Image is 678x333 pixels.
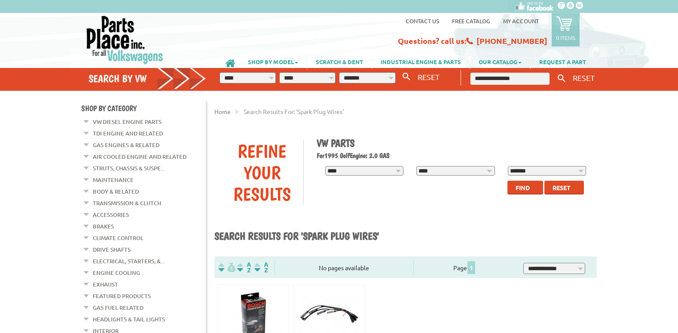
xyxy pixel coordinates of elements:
a: Featured Products [93,290,151,302]
a: Struts, Chassis & Suspe... [93,163,165,174]
a: Air Cooled Engine and Related [93,151,186,162]
img: Sort by Sales Rank [253,262,270,272]
a: Climate Control [93,232,144,244]
a: VW Diesel Engine Parts [93,116,162,127]
button: RESET [414,71,443,83]
a: Engine Cooling [93,267,140,278]
button: Find [507,181,543,194]
div: Refine Your Results [221,140,303,205]
a: Headlights & Tail Lights [93,314,165,325]
button: Keyword Search [555,71,568,86]
a: TDI Engine and Related [93,128,163,139]
a: Free Catalog [452,17,490,25]
span: Search results for: 'Spark plug wires' [244,108,344,115]
a: SCRATCH & DENT [307,54,372,69]
a: Body & Related [93,186,139,197]
h1: VW Parts [317,137,591,149]
a: Maintenance [93,174,134,185]
span: Reset [553,184,571,191]
a: Electrical, Starters, &... [93,256,165,267]
a: REQUEST A PART [531,54,595,69]
a: Drive Shafts [93,244,131,255]
a: Contact us [406,17,439,25]
a: My Account [503,17,539,25]
a: Home [214,108,231,115]
h4: Shop By Category [81,104,206,113]
span: Engine: 2.0 GAS [350,151,390,160]
button: RESET [569,71,598,84]
div: No pages available [275,263,413,272]
a: 0 items [552,13,580,46]
div: Page [413,260,516,274]
a: Exhaust [93,279,118,290]
p: 0 items [556,34,575,41]
img: filterpricelow.svg [218,262,235,272]
button: Search By VW... [399,71,414,83]
a: Brakes [93,221,114,232]
a: SHOP BY MODEL [239,54,307,69]
button: Reset [544,181,584,194]
a: Accessories [93,209,129,220]
a: Gas Engines & Related [93,139,159,151]
h1: Search results for 'Spark plug wires' [214,230,597,244]
a: Transmission & Clutch [93,197,161,209]
span: RESET [573,73,595,82]
span: RESET [418,72,440,81]
span: For [317,151,324,160]
a: INDUSTRIAL ENGINE & PARTS [372,54,470,69]
h2: 1995 Golf [317,151,591,160]
a: OUR CATALOG [470,54,530,69]
h4: Search by VW [89,72,206,85]
span: Find [516,184,530,191]
a: Gas Fuel Related [93,302,144,313]
span: 1 [467,261,475,274]
img: Parts Place Inc! [86,15,164,65]
img: Sort by Headline [235,262,253,272]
